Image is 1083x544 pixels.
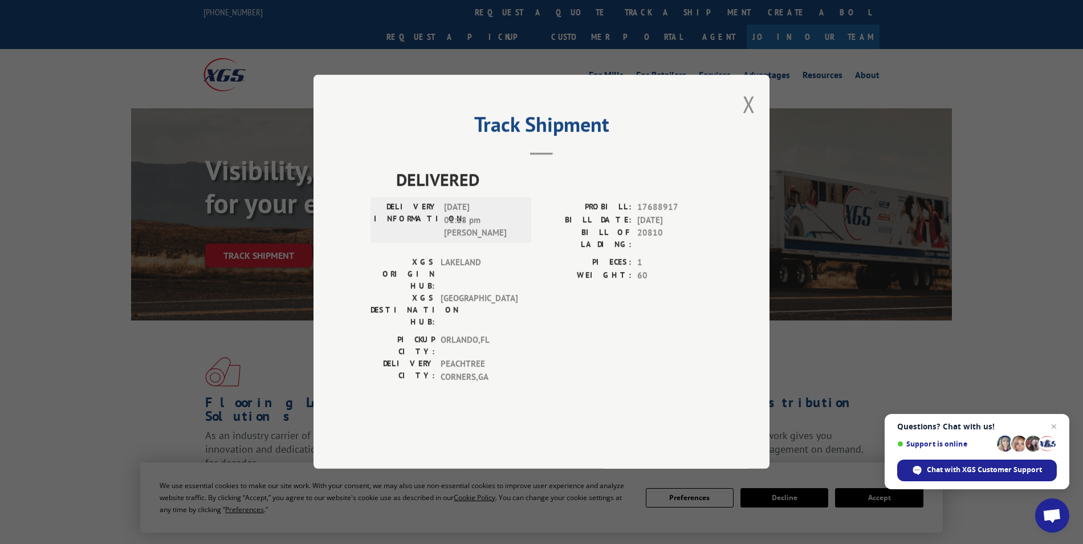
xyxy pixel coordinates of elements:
span: Questions? Chat with us! [897,422,1057,431]
label: XGS DESTINATION HUB: [370,293,435,328]
span: LAKELAND [441,257,518,293]
span: DELIVERED [396,167,712,193]
label: DELIVERY CITY: [370,358,435,384]
label: BILL OF LADING: [541,227,632,251]
label: BILL DATE: [541,214,632,227]
div: Chat with XGS Customer Support [897,460,1057,481]
span: Close chat [1047,420,1061,433]
span: PEACHTREE CORNERS , GA [441,358,518,384]
span: Chat with XGS Customer Support [927,465,1042,475]
span: 60 [637,269,712,282]
span: [DATE] 01:18 pm [PERSON_NAME] [444,201,521,240]
label: PICKUP CITY: [370,334,435,358]
label: DELIVERY INFORMATION: [374,201,438,240]
label: PIECES: [541,257,632,270]
span: [GEOGRAPHIC_DATA] [441,293,518,328]
span: [DATE] [637,214,712,227]
label: WEIGHT: [541,269,632,282]
h2: Track Shipment [370,116,712,138]
span: 17688917 [637,201,712,214]
span: ORLANDO , FL [441,334,518,358]
label: PROBILL: [541,201,632,214]
span: 20810 [637,227,712,251]
label: XGS ORIGIN HUB: [370,257,435,293]
span: Support is online [897,440,993,448]
div: Open chat [1035,498,1069,533]
span: 1 [637,257,712,270]
button: Close modal [743,89,755,119]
